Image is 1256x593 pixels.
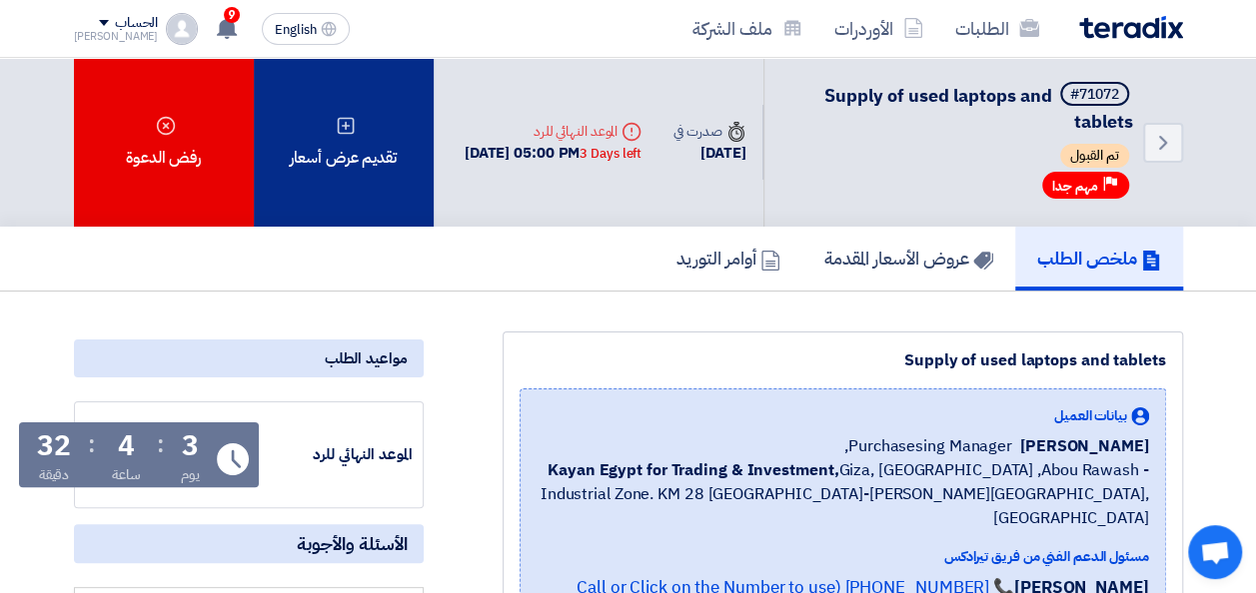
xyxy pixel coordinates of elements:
[673,121,745,142] div: صدرت في
[654,227,802,291] a: أوامر التوريد
[1054,405,1127,426] span: بيانات العميل
[263,443,413,466] div: الموعد النهائي للرد
[580,144,641,164] div: 3 Days left
[275,23,317,37] span: English
[166,13,198,45] img: profile_test.png
[537,546,1149,567] div: مسئول الدعم الفني من فريق تيرادكس
[254,58,434,227] div: تقديم عرض أسعار
[74,58,254,227] div: رفض الدعوة
[548,458,838,482] b: Kayan Egypt for Trading & Investment,
[1070,88,1119,102] div: #71072
[88,426,95,462] div: :
[74,31,159,42] div: [PERSON_NAME]
[1060,144,1129,168] span: تم القبول
[157,426,164,462] div: :
[1079,16,1183,39] img: Teradix logo
[824,247,993,270] h5: عروض الأسعار المقدمة
[224,7,240,23] span: 9
[673,142,745,165] div: [DATE]
[1015,227,1183,291] a: ملخص الطلب
[39,464,70,485] div: دقيقة
[1188,525,1242,579] a: Open chat
[824,82,1133,135] span: Supply of used laptops and tablets
[818,5,939,52] a: الأوردرات
[37,432,71,460] div: 32
[1020,434,1149,458] span: [PERSON_NAME]
[802,227,1015,291] a: عروض الأسعار المقدمة
[262,13,350,45] button: English
[112,464,141,485] div: ساعة
[520,348,1166,372] div: Supply of used laptops and tablets
[1052,177,1098,196] span: مهم جدا
[676,5,818,52] a: ملف الشركة
[939,5,1055,52] a: الطلبات
[297,532,408,555] span: الأسئلة والأجوبة
[1037,247,1161,270] h5: ملخص الطلب
[465,142,641,165] div: [DATE] 05:00 PM
[465,121,641,142] div: الموعد النهائي للرد
[844,434,1012,458] span: Purchasesing Manager,
[181,464,200,485] div: يوم
[182,432,199,460] div: 3
[118,432,135,460] div: 4
[788,82,1133,134] h5: Supply of used laptops and tablets
[676,247,780,270] h5: أوامر التوريد
[74,339,424,377] div: مواعيد الطلب
[537,458,1149,530] span: Giza, [GEOGRAPHIC_DATA] ,Abou Rawash - Industrial Zone. KM 28 [GEOGRAPHIC_DATA]-[PERSON_NAME][GEO...
[115,15,158,32] div: الحساب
